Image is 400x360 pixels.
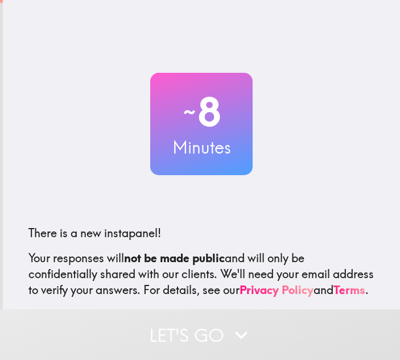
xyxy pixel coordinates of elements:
span: ~ [182,95,197,129]
a: Privacy Policy [240,283,314,297]
p: Your responses will and will only be confidentially shared with our clients. We'll need your emai... [28,250,374,298]
p: This invite is exclusively for you, please do not share it. Complete it soon because spots are li... [28,307,374,339]
h2: 8 [150,89,253,135]
span: There is a new instapanel! [28,226,161,240]
h3: Minutes [150,135,253,159]
b: not be made public [124,251,225,265]
a: Terms [333,283,365,297]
